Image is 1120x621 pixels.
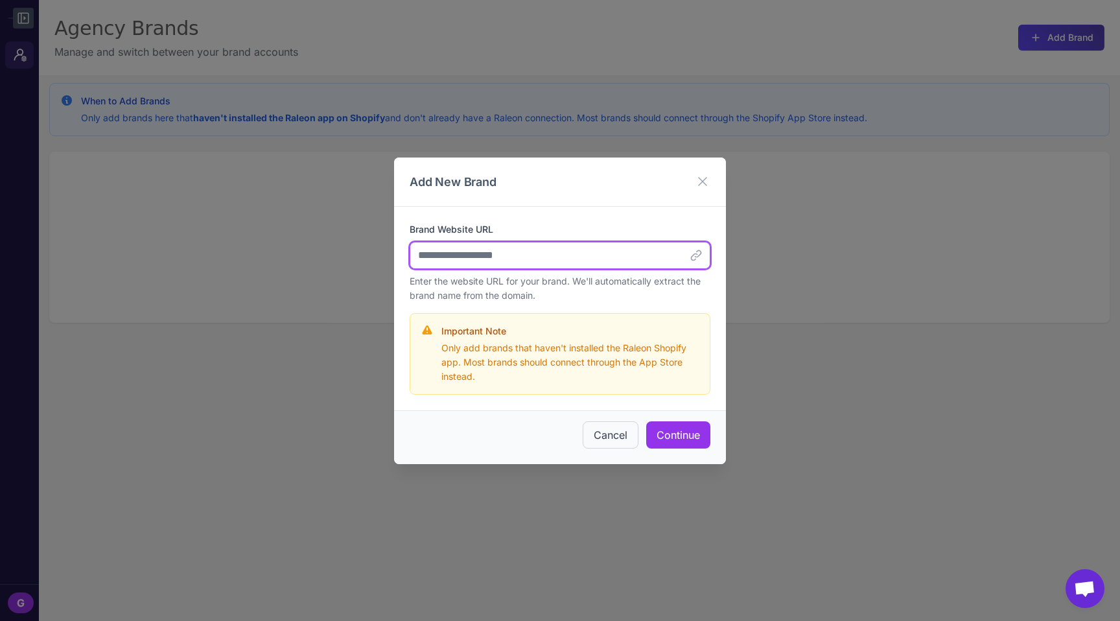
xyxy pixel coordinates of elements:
[583,421,638,449] button: Cancel
[1066,569,1104,608] div: Open chat
[410,222,710,237] label: Brand Website URL
[441,341,699,384] p: Only add brands that haven't installed the Raleon Shopify app. Most brands should connect through...
[441,324,699,338] h4: Important Note
[646,421,710,449] button: Continue
[410,274,710,303] p: Enter the website URL for your brand. We'll automatically extract the brand name from the domain.
[410,173,496,191] h3: Add New Brand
